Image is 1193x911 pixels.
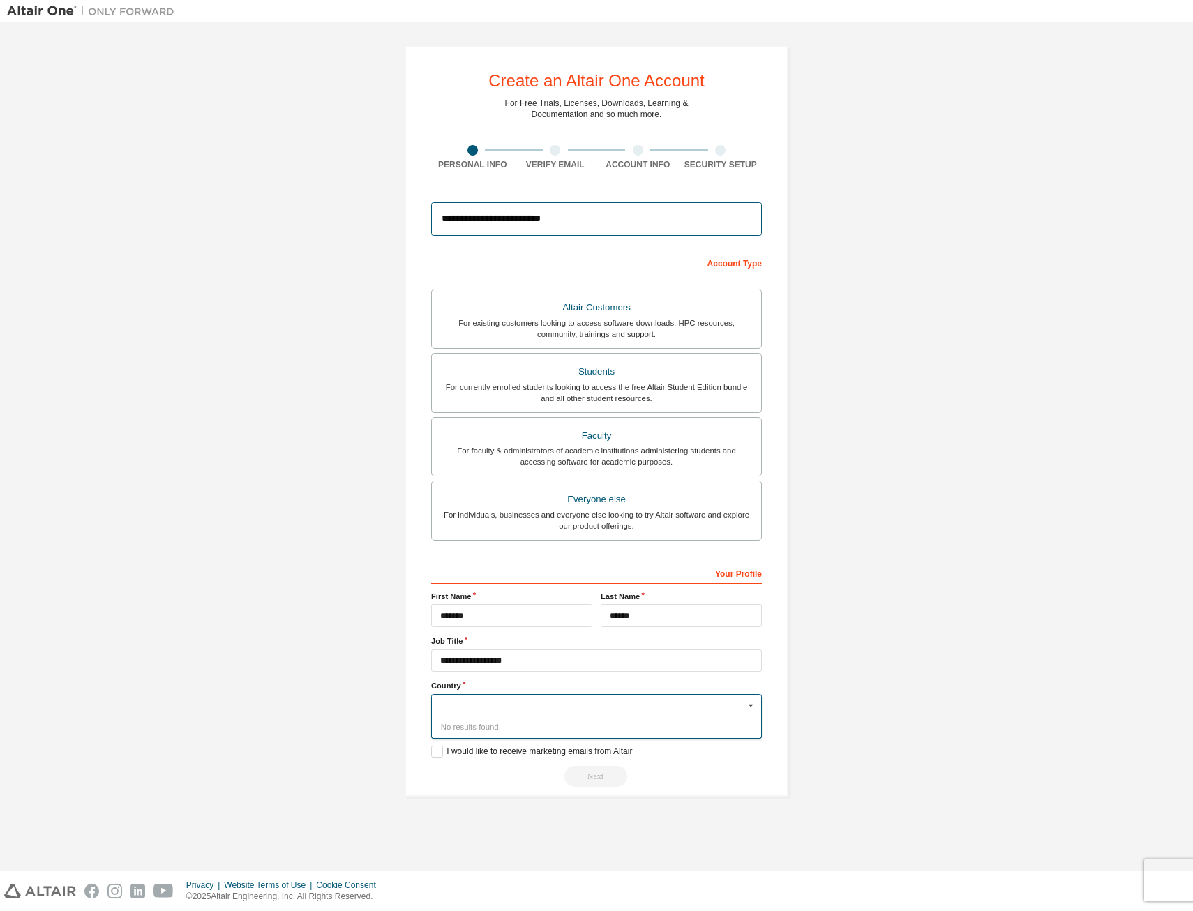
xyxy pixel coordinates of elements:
div: Read and acccept EULA to continue [431,766,762,787]
div: Website Terms of Use [224,880,316,891]
div: Account Info [596,159,680,170]
img: youtube.svg [153,884,174,898]
div: Personal Info [431,159,514,170]
div: Privacy [186,880,224,891]
div: Account Type [431,251,762,273]
img: instagram.svg [107,884,122,898]
label: Country [431,680,762,691]
p: © 2025 Altair Engineering, Inc. All Rights Reserved. [186,891,384,903]
div: For Free Trials, Licenses, Downloads, Learning & Documentation and so much more. [505,98,689,120]
div: No results found. [431,716,762,738]
div: Cookie Consent [316,880,384,891]
div: Everyone else [440,490,753,509]
div: Verify Email [514,159,597,170]
img: Altair One [7,4,181,18]
img: altair_logo.svg [4,884,76,898]
div: Students [440,362,753,382]
div: Create an Altair One Account [488,73,705,89]
div: For existing customers looking to access software downloads, HPC resources, community, trainings ... [440,317,753,340]
div: For currently enrolled students looking to access the free Altair Student Edition bundle and all ... [440,382,753,404]
label: I would like to receive marketing emails from Altair [431,746,632,758]
div: For individuals, businesses and everyone else looking to try Altair software and explore our prod... [440,509,753,532]
div: Your Profile [431,562,762,584]
div: Altair Customers [440,298,753,317]
img: facebook.svg [84,884,99,898]
div: For faculty & administrators of academic institutions administering students and accessing softwa... [440,445,753,467]
div: Faculty [440,426,753,446]
div: Security Setup [680,159,763,170]
label: Job Title [431,635,762,647]
img: linkedin.svg [130,884,145,898]
label: First Name [431,591,592,602]
label: Last Name [601,591,762,602]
